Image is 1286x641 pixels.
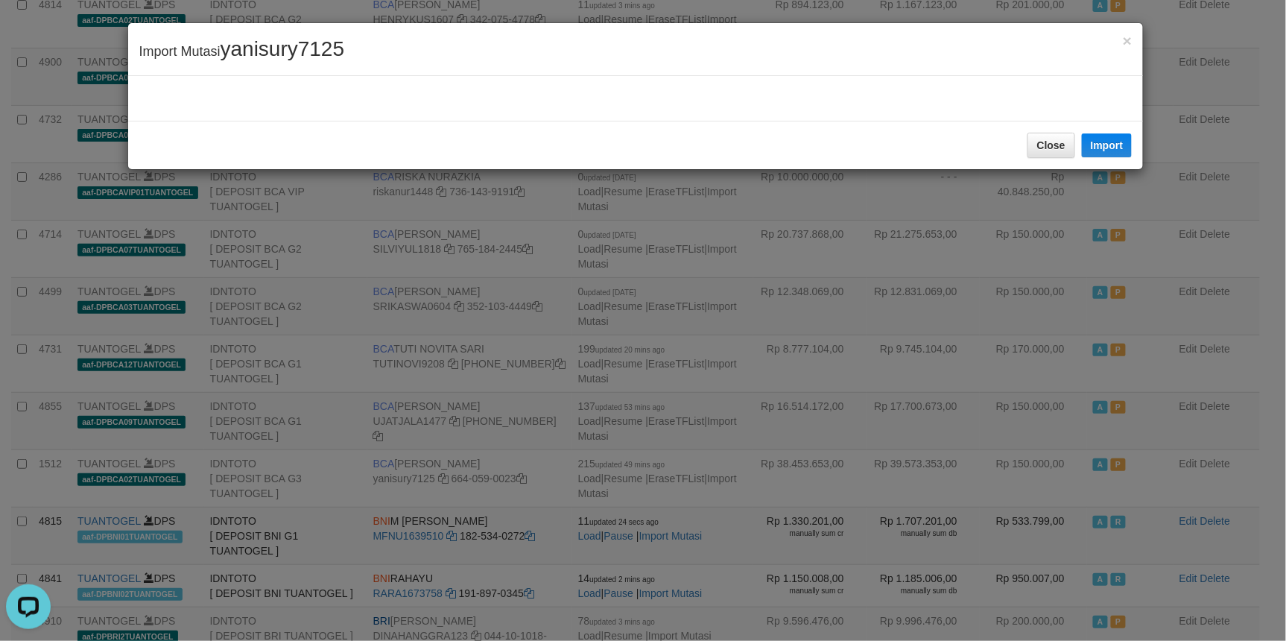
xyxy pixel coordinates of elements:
button: Import [1082,133,1133,157]
button: Close [1027,133,1075,158]
span: Import Mutasi [139,44,345,59]
button: Close [1123,33,1132,48]
button: Open LiveChat chat widget [6,6,51,51]
span: yanisury7125 [221,37,345,60]
span: × [1123,32,1132,49]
